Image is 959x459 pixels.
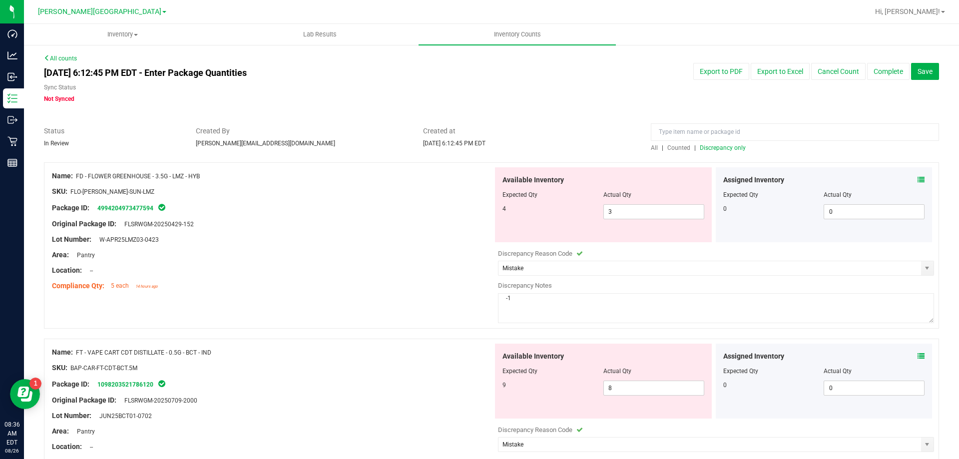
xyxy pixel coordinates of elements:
[135,284,158,289] span: 14 hours ago
[44,68,560,78] h4: [DATE] 6:12:45 PM EDT - Enter Package Quantities
[824,367,925,376] div: Actual Qty
[52,412,91,420] span: Lot Number:
[502,382,506,389] span: 9
[604,205,704,219] input: 3
[111,282,129,289] span: 5 each
[85,267,93,274] span: --
[4,447,19,455] p: 08/26
[697,144,746,151] a: Discrepancy only
[723,204,824,213] div: 0
[52,348,73,356] span: Name:
[10,379,40,409] iframe: Resource center
[498,281,934,291] div: Discrepancy Notes
[502,191,537,198] span: Expected Qty
[502,175,564,185] span: Available Inventory
[921,261,934,275] span: select
[7,93,17,103] inline-svg: Inventory
[221,24,419,45] a: Lab Results
[44,126,181,136] span: Status
[875,7,940,15] span: Hi, [PERSON_NAME]!
[723,367,824,376] div: Expected Qty
[24,30,221,39] span: Inventory
[196,140,335,147] span: [PERSON_NAME][EMAIL_ADDRESS][DOMAIN_NAME]
[824,381,924,395] input: 0
[44,55,77,62] a: All counts
[667,144,690,151] span: Counted
[52,282,104,290] span: Compliance Qty:
[603,368,631,375] span: Actual Qty
[4,420,19,447] p: 08:36 AM EDT
[824,190,925,199] div: Actual Qty
[119,221,194,228] span: FLSRWGM-20250429-152
[502,205,506,212] span: 4
[651,123,939,141] input: Type item name or package id
[72,428,95,435] span: Pantry
[76,349,211,356] span: FT - VAPE CART CDT DISTILLATE - 0.5G - BCT - IND
[52,364,67,372] span: SKU:
[603,191,631,198] span: Actual Qty
[94,236,159,243] span: W-APR25LMZ03-0423
[52,235,91,243] span: Lot Number:
[723,381,824,390] div: 0
[70,365,137,372] span: BAP-CAR-FT-CDT-BCT.5M
[157,379,166,389] span: In Sync
[290,30,350,39] span: Lab Results
[44,95,74,102] span: Not Synced
[480,30,554,39] span: Inventory Counts
[911,63,939,80] button: Save
[29,378,41,390] iframe: Resource center unread badge
[651,144,658,151] span: All
[52,220,116,228] span: Original Package ID:
[824,205,924,219] input: 0
[811,63,866,80] button: Cancel Count
[498,250,572,257] span: Discrepancy Reason Code
[24,24,221,45] a: Inventory
[94,413,152,420] span: JUN25BCT01-0702
[7,50,17,60] inline-svg: Analytics
[76,173,200,180] span: FD - FLOWER GREENHOUSE - 3.5G - LMZ - HYB
[918,67,933,75] span: Save
[196,126,409,136] span: Created By
[700,144,746,151] span: Discrepancy only
[52,187,67,195] span: SKU:
[52,380,89,388] span: Package ID:
[651,144,662,151] a: All
[502,368,537,375] span: Expected Qty
[419,24,616,45] a: Inventory Counts
[694,144,696,151] span: |
[921,438,934,452] span: select
[52,427,69,435] span: Area:
[723,351,784,362] span: Assigned Inventory
[502,351,564,362] span: Available Inventory
[72,252,95,259] span: Pantry
[85,444,93,451] span: --
[157,202,166,212] span: In Sync
[723,175,784,185] span: Assigned Inventory
[693,63,749,80] button: Export to PDF
[7,29,17,39] inline-svg: Dashboard
[7,158,17,168] inline-svg: Reports
[52,443,82,451] span: Location:
[52,266,82,274] span: Location:
[97,381,153,388] a: 1098203521786120
[7,115,17,125] inline-svg: Outbound
[52,172,73,180] span: Name:
[665,144,694,151] a: Counted
[867,63,910,80] button: Complete
[7,72,17,82] inline-svg: Inbound
[52,396,116,404] span: Original Package ID:
[119,397,197,404] span: FLSRWGM-20250709-2000
[662,144,663,151] span: |
[70,188,154,195] span: FLO-[PERSON_NAME]-SUN-LMZ
[751,63,810,80] button: Export to Excel
[498,426,572,434] span: Discrepancy Reason Code
[7,136,17,146] inline-svg: Retail
[38,7,161,16] span: [PERSON_NAME][GEOGRAPHIC_DATA]
[52,251,69,259] span: Area:
[44,140,69,147] span: In Review
[44,83,76,92] label: Sync Status
[423,140,485,147] span: [DATE] 6:12:45 PM EDT
[52,204,89,212] span: Package ID:
[97,205,153,212] a: 4994204973477594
